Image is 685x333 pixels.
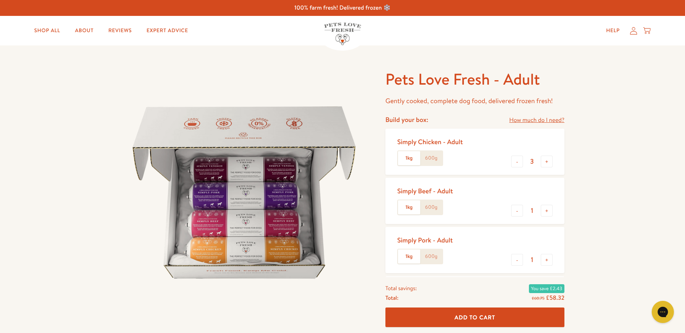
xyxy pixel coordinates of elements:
label: 600g [420,249,442,264]
a: Expert Advice [141,23,194,38]
p: Gently cooked, complete dog food, delivered frozen fresh! [385,95,564,107]
a: How much do I need? [509,115,564,125]
iframe: Gorgias live chat messenger [648,298,678,326]
img: Pets Love Fresh - Adult [121,69,368,316]
span: You save £2.43 [529,284,564,293]
img: Pets Love Fresh [324,23,361,45]
span: £58.32 [546,294,564,302]
a: Shop All [28,23,66,38]
label: 600g [420,151,442,165]
button: Add To Cart [385,308,564,327]
span: Total savings: [385,283,417,293]
div: Simply Beef - Adult [397,187,453,195]
h4: Build your box: [385,115,428,124]
button: + [541,205,553,217]
a: About [69,23,99,38]
label: 600g [420,200,442,214]
label: 1kg [398,151,420,165]
a: Help [600,23,626,38]
button: + [541,254,553,266]
span: Total: [385,293,398,303]
label: 1kg [398,249,420,264]
label: 1kg [398,200,420,214]
div: Simply Chicken - Adult [397,137,463,146]
button: - [511,205,523,217]
button: + [541,156,553,167]
button: - [511,156,523,167]
h1: Pets Love Fresh - Adult [385,69,564,89]
button: - [511,254,523,266]
a: Reviews [102,23,138,38]
div: Simply Pork - Adult [397,236,453,244]
span: Add To Cart [455,313,495,321]
s: £60.75 [532,295,544,301]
